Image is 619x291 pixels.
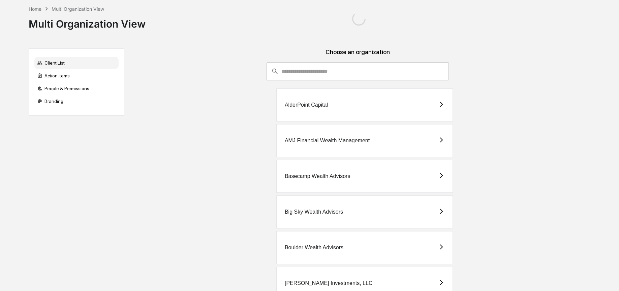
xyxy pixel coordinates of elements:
div: Home [29,6,41,12]
div: People & Permissions [34,82,119,95]
div: AlderPoint Capital [285,102,328,108]
div: Action Items [34,70,119,82]
div: [PERSON_NAME] Investments, LLC [285,280,373,286]
div: Multi Organization View [29,12,146,30]
div: Client List [34,57,119,69]
div: Basecamp Wealth Advisors [285,173,350,179]
div: Choose an organization [130,48,586,62]
div: consultant-dashboard__filter-organizations-search-bar [267,62,449,80]
div: Multi Organization View [52,6,104,12]
div: Big Sky Wealth Advisors [285,209,343,215]
div: Branding [34,95,119,107]
div: Boulder Wealth Advisors [285,245,343,251]
div: AMJ Financial Wealth Management [285,138,370,144]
